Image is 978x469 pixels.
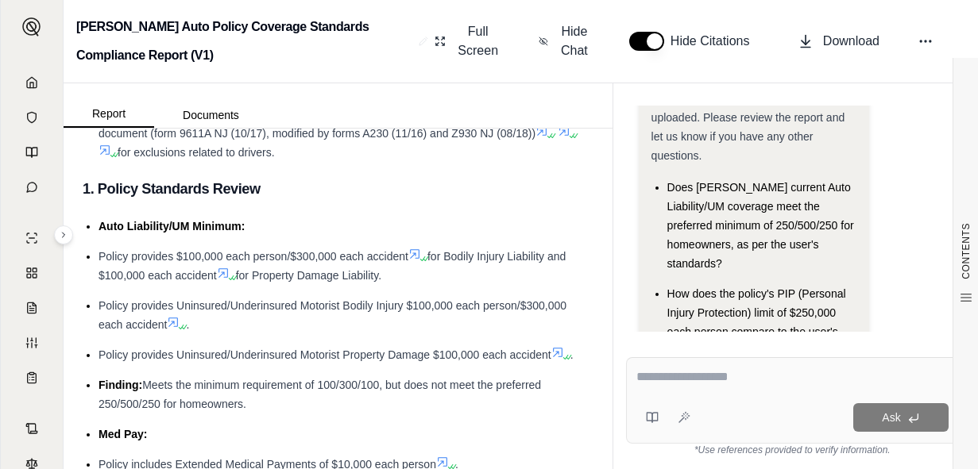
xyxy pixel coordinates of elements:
[99,299,566,331] span: Policy provides Uninsured/Underinsured Motorist Bodily Injury $100,000 each person/$300,000 each ...
[428,16,507,67] button: Full Screen
[667,287,846,357] span: How does the policy's PIP (Personal Injury Protection) limit of $250,000 each person compare to t...
[10,292,53,324] a: Claim Coverage
[54,225,73,244] button: Expand sidebar
[667,181,854,270] span: Does [PERSON_NAME] current Auto Liability/UM coverage meet the preferred minimum of 250/500/250 f...
[99,250,566,282] span: for Bodily Injury Liability and $100,000 each accident
[455,22,501,60] span: Full Screen
[882,411,900,424] span: Ask
[16,11,48,43] button: Expand sidebar
[671,32,760,51] span: Hide Citations
[791,25,886,57] button: Download
[10,327,53,359] a: Custom Report
[960,223,972,279] span: CONTENTS
[99,250,408,263] span: Policy provides $100,000 each person/$300,000 each accident
[10,362,53,394] a: Coverage Table
[186,318,189,331] span: .
[236,269,381,282] span: for Property Damage Liability.
[651,73,855,162] span: Hi Streetsmart 👋 - We have generated a report based on the documents you uploaded. Please review ...
[10,136,53,168] a: Prompt Library
[10,222,53,254] a: Single Policy
[83,175,593,203] h3: 1. Policy Standards Review
[154,102,268,128] button: Documents
[99,220,245,233] span: Auto Liability/UM Minimum:
[10,102,53,133] a: Documents Vault
[64,101,154,128] button: Report
[853,403,949,432] button: Ask
[99,348,551,361] span: Policy provides Uninsured/Underinsured Motorist Property Damage $100,000 each accident
[99,379,541,410] span: Meets the minimum requirement of 100/300/100, but does not meet the preferred 250/500/250 for hom...
[118,146,275,159] span: for exclusions related to drivers.
[532,16,597,67] button: Hide Chat
[558,22,591,60] span: Hide Chat
[10,257,53,289] a: Policy Comparisons
[10,413,53,444] a: Contract Analysis
[99,379,142,391] span: Finding:
[626,444,959,456] div: *Use references provided to verify information.
[10,171,53,203] a: Chat
[823,32,879,51] span: Download
[22,17,41,37] img: Expand sidebar
[570,348,574,361] span: .
[10,67,53,98] a: Home
[99,428,147,440] span: Med Pay:
[76,13,412,70] h2: [PERSON_NAME] Auto Policy Coverage Standards Compliance Report (V1)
